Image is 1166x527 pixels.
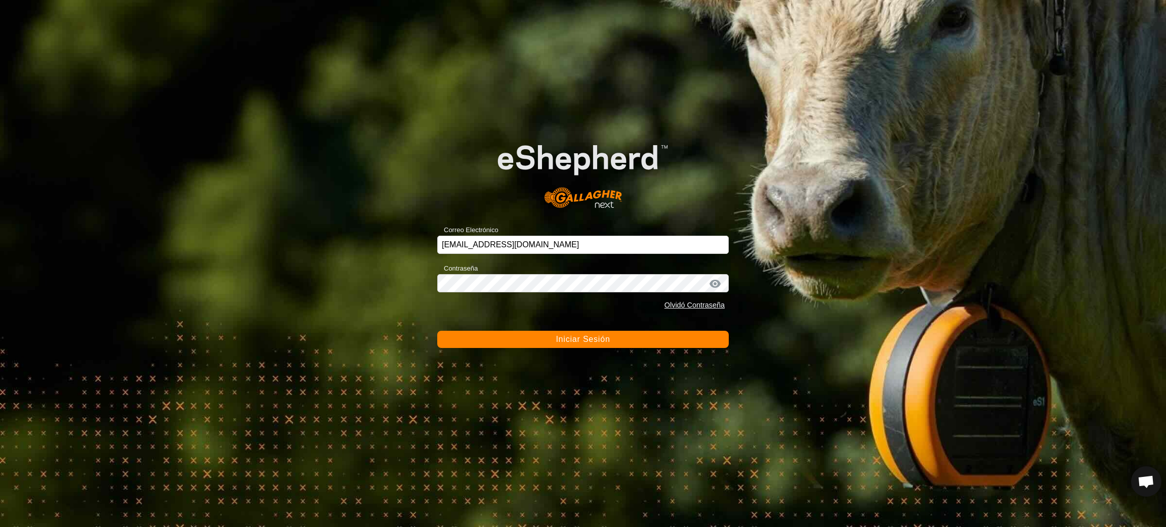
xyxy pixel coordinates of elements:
[437,236,729,254] input: Correo Electrónico
[437,263,478,274] label: Contraseña
[437,331,729,348] button: Iniciar Sesión
[664,301,725,309] a: Olvidó Contraseña
[556,335,610,343] span: Iniciar Sesión
[467,120,700,219] img: Logo de eShepherd
[437,225,498,235] label: Correo Electrónico
[1131,466,1161,497] div: Chat abierto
